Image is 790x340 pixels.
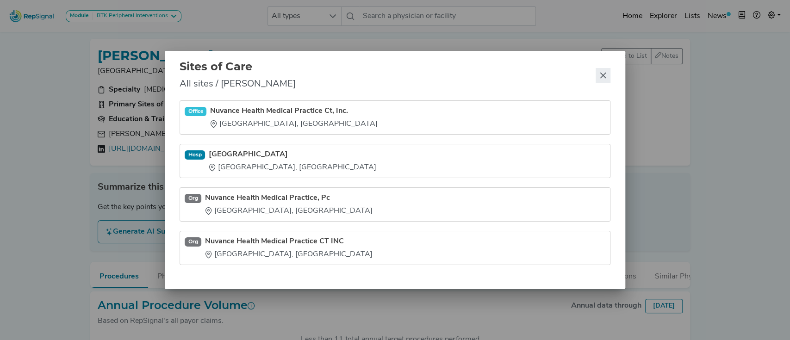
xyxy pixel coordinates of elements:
div: [GEOGRAPHIC_DATA], [GEOGRAPHIC_DATA] [205,205,373,216]
a: [GEOGRAPHIC_DATA] [209,149,376,160]
button: Close [596,68,610,83]
div: Org [185,237,202,247]
div: [GEOGRAPHIC_DATA], [GEOGRAPHIC_DATA] [210,118,378,130]
div: Office [185,107,207,116]
a: Nuvance Health Medical Practice, Pc [205,192,373,204]
span: All sites / [PERSON_NAME] [180,77,296,91]
a: Nuvance Health Medical Practice Ct, Inc. [210,105,378,117]
div: [GEOGRAPHIC_DATA], [GEOGRAPHIC_DATA] [205,249,373,260]
a: Nuvance Health Medical Practice CT INC [205,236,373,247]
div: Org [185,194,202,203]
h2: Sites of Care [180,60,296,74]
div: Hosp [185,150,205,160]
div: [GEOGRAPHIC_DATA], [GEOGRAPHIC_DATA] [209,162,376,173]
